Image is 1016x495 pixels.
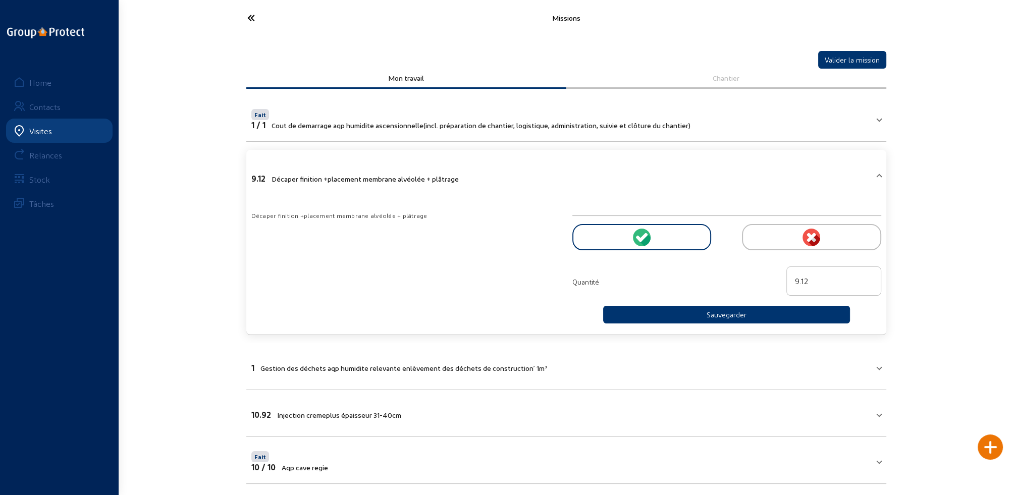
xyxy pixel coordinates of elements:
[272,121,690,130] span: Cout de demarrage aqp humidite ascensionnelle(incl. préparation de chantier, logistique, administ...
[29,175,50,184] div: Stock
[6,143,113,167] a: Relances
[251,210,560,221] div: Décaper finition +placement membrane alvéolée + plâtrage
[6,70,113,94] a: Home
[251,363,254,372] span: 1
[6,167,113,191] a: Stock
[246,349,886,383] mat-expansion-panel-header: 1Gestion des déchets aqp humidite relevante enlèvement des déchets de construction’ 1m³
[29,199,54,208] div: Tâches
[272,175,459,183] span: Décaper finition +placement membrane alvéolée + plâtrage
[818,51,886,69] button: Valider la mission
[7,27,84,38] img: logo-oneline.png
[251,174,265,183] span: 9.12
[246,198,886,328] div: 9.12Décaper finition +placement membrane alvéolée + plâtrage
[572,278,600,286] span: Quantité
[29,150,62,160] div: Relances
[277,411,401,419] span: Injection cremeplus épaisseur 31-40cm
[246,156,886,198] mat-expansion-panel-header: 9.12Décaper finition +placement membrane alvéolée + plâtrage
[253,74,559,82] div: Mon travail
[246,396,886,430] mat-expansion-panel-header: 10.92Injection cremeplus épaisseur 31-40cm
[246,443,886,477] mat-expansion-panel-header: Fait10 / 10Aqp cave regie
[6,94,113,119] a: Contacts
[29,126,52,136] div: Visites
[246,101,886,135] mat-expansion-panel-header: Fait1 / 1Cout de demarrage aqp humidite ascensionnelle(incl. préparation de chantier, logistique,...
[251,410,271,419] span: 10.92
[29,102,61,112] div: Contacts
[251,120,265,130] span: 1 / 1
[254,453,266,460] span: Fait
[251,462,276,472] span: 10 / 10
[6,191,113,215] a: Tâches
[29,78,51,87] div: Home
[573,74,879,82] div: Chantier
[282,463,328,472] span: Aqp cave regie
[603,306,850,323] button: Sauvegarder
[344,14,788,22] div: Missions
[6,119,113,143] a: Visites
[260,364,547,372] span: Gestion des déchets aqp humidite relevante enlèvement des déchets de construction’ 1m³
[254,111,266,118] span: Fait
